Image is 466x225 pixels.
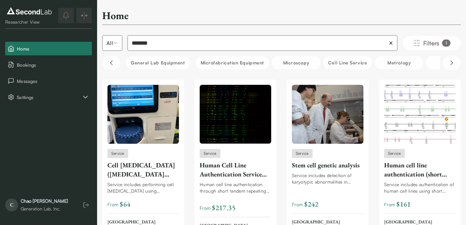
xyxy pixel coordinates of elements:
[384,161,456,179] div: Human cell line authentication (short tandem repeat profiling)
[21,206,68,212] div: Generation Lab, inc.
[384,199,411,209] span: From
[107,85,179,144] img: Cell viability assay (trypan blue staining on Beckman Vi-CELL BLU)
[200,85,271,144] img: Human Cell Line Authentication Service (short tandem repeat (STR) DNA profiling)
[111,151,124,156] span: Service
[292,172,363,185] div: Service includes detection of karyotypic abnormalities in embryonic (ES) and induced pluripotent ...
[5,6,53,16] img: logo
[80,199,92,211] button: Log out
[375,56,423,69] button: Metrology
[17,78,89,84] span: Messages
[5,90,92,104] div: Settings sub items
[292,161,363,170] div: Stem cell genetic analysis
[5,58,92,72] button: Bookings
[296,151,309,156] span: Service
[200,181,271,194] div: Human cell line authentication through short tandem repeating (STR) DNA profiling is available to...
[403,36,461,50] button: Filters
[204,151,216,156] span: Service
[126,56,190,69] button: General Lab equipment
[5,19,53,25] div: Researcher View
[17,62,89,68] span: Bookings
[21,198,68,204] div: Chao [PERSON_NAME]
[212,203,235,213] span: $ 217.35
[107,181,179,194] div: Service includes performing cell [MEDICAL_DATA] using [MEDICAL_DATA] staining on the [PERSON_NAME...
[292,199,319,209] span: From
[102,9,128,22] h2: Home
[17,94,82,101] span: Settings
[5,90,92,104] button: Settings
[443,56,461,70] button: Scroll right
[396,199,411,209] span: $ 161
[304,199,318,209] span: $ 242
[17,45,89,52] span: Home
[423,39,439,48] span: Filters
[120,199,130,209] span: $ 64
[200,161,271,179] div: Human Cell Line Authentication Service (short tandem repeat (STR) DNA profiling)
[272,56,320,69] button: Microscopy
[292,85,363,144] img: Stem cell genetic analysis
[195,56,269,69] button: Microfabrication Equipment
[384,181,456,194] div: Service includes authentication of human cell lines using short tandem repeat (STR) profiling (DN...
[76,8,92,23] button: Expand/Collapse sidebar
[58,8,74,23] button: notifications
[5,198,18,211] span: C
[442,39,450,47] div: 1
[107,199,130,209] span: From
[5,74,92,88] button: Messages
[5,42,92,55] button: Home
[388,151,401,156] span: Service
[384,85,456,144] img: Human cell line authentication (short tandem repeat profiling)
[107,161,179,179] div: Cell [MEDICAL_DATA] ([MEDICAL_DATA] staining on [PERSON_NAME] Vi-CELL BLU)
[323,56,372,69] button: Cell line service
[102,56,120,70] button: Scroll left
[200,203,236,213] span: From
[102,35,122,51] button: Select listing type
